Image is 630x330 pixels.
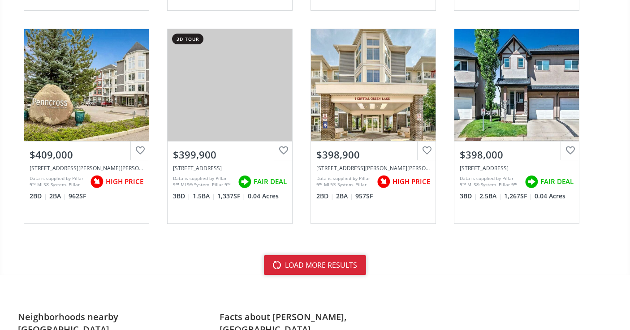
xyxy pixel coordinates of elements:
div: Data is supplied by Pillar 9™ MLS® System. Pillar 9™ is the owner of the copyright in its MLS® Sy... [460,175,520,189]
div: 1 Crystal Green Lane #311, Okotoks, AB T1S 0C5 [30,164,143,172]
span: 3 BD [460,192,477,201]
span: 2.5 BA [479,192,502,201]
span: 2 BD [316,192,334,201]
div: $399,900 [173,148,287,162]
a: $409,000[STREET_ADDRESS][PERSON_NAME][PERSON_NAME]Data is supplied by Pillar 9™ MLS® System. Pill... [15,20,158,233]
span: 0.04 Acres [535,192,565,201]
div: 90 Cimarron Trail, Okotoks, AB T1S 2G9 [173,164,287,172]
span: 1,337 SF [217,192,246,201]
div: 1 Crystal Green Lane #133, Okotoks, AB T1S 0C5 [316,164,430,172]
a: $398,900[STREET_ADDRESS][PERSON_NAME][PERSON_NAME]Data is supplied by Pillar 9™ MLS® System. Pill... [302,20,445,233]
span: 2 BA [49,192,66,201]
img: rating icon [236,173,254,191]
span: 2 BD [30,192,47,201]
div: 11 Cimarron Vista Gardens, Okotoks, AB T1S 0G2 [460,164,574,172]
div: Data is supplied by Pillar 9™ MLS® System. Pillar 9™ is the owner of the copyright in its MLS® Sy... [173,175,233,189]
span: HIGH PRICE [393,177,430,186]
span: FAIR DEAL [540,177,574,186]
span: 2 BA [336,192,353,201]
div: Data is supplied by Pillar 9™ MLS® System. Pillar 9™ is the owner of the copyright in its MLS® Sy... [316,175,372,189]
img: rating icon [375,173,393,191]
span: 1,267 SF [504,192,532,201]
div: $409,000 [30,148,143,162]
img: rating icon [522,173,540,191]
span: 957 SF [355,192,373,201]
button: load more results [264,255,366,275]
span: HIGH PRICE [106,177,143,186]
span: 3 BD [173,192,190,201]
span: 0.04 Acres [248,192,279,201]
span: FAIR DEAL [254,177,287,186]
span: 1.5 BA [193,192,215,201]
a: $398,000[STREET_ADDRESS]Data is supplied by Pillar 9™ MLS® System. Pillar 9™ is the owner of the ... [445,20,588,233]
img: rating icon [88,173,106,191]
span: 962 SF [69,192,86,201]
div: Data is supplied by Pillar 9™ MLS® System. Pillar 9™ is the owner of the copyright in its MLS® Sy... [30,175,86,189]
a: 3d tour$399,900[STREET_ADDRESS]Data is supplied by Pillar 9™ MLS® System. Pillar 9™ is the owner ... [158,20,302,233]
div: $398,900 [316,148,430,162]
div: $398,000 [460,148,574,162]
